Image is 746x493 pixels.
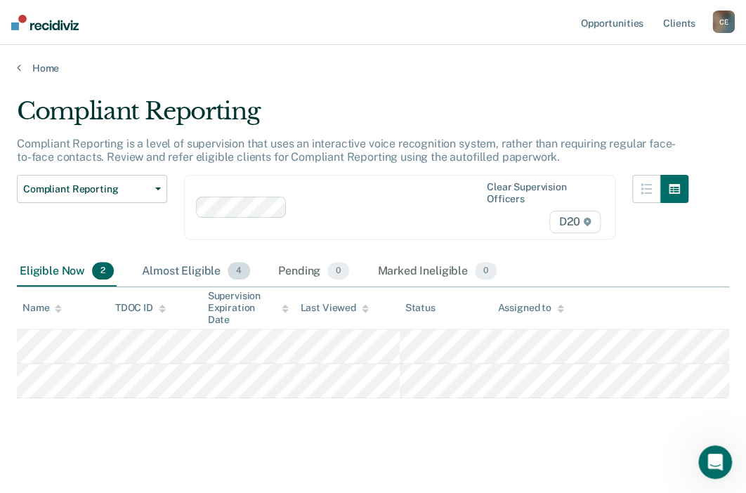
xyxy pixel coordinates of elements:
[11,15,79,30] img: Recidiviz
[487,181,598,205] div: Clear supervision officers
[475,262,497,280] span: 0
[92,262,114,280] span: 2
[712,11,735,33] button: CE
[228,262,250,280] span: 4
[17,175,167,203] button: Compliant Reporting
[405,302,436,314] div: Status
[17,137,676,164] p: Compliant Reporting is a level of supervision that uses an interactive voice recognition system, ...
[17,62,729,74] a: Home
[22,302,62,314] div: Name
[549,211,600,233] span: D20
[712,11,735,33] div: C E
[23,183,150,195] span: Compliant Reporting
[139,256,253,287] div: Almost Eligible4
[275,256,352,287] div: Pending0
[698,445,732,479] iframe: Intercom live chat
[327,262,349,280] span: 0
[208,290,289,325] div: Supervision Expiration Date
[374,256,499,287] div: Marked Ineligible0
[17,256,117,287] div: Eligible Now2
[300,302,368,314] div: Last Viewed
[115,302,166,314] div: TDOC ID
[497,302,563,314] div: Assigned to
[17,97,688,137] div: Compliant Reporting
